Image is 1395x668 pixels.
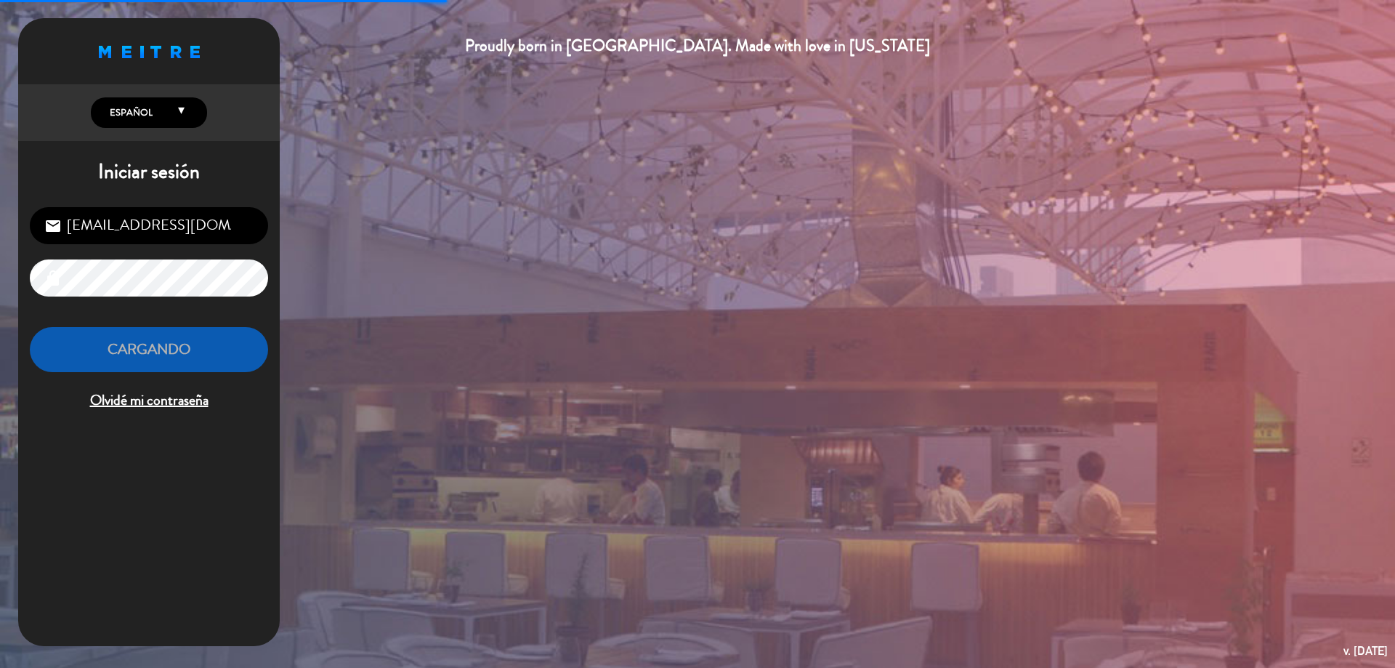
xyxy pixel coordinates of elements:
[30,207,268,244] input: Correo Electrónico
[30,389,268,413] span: Olvidé mi contraseña
[1343,641,1388,661] div: v. [DATE]
[44,270,62,287] i: lock
[30,327,268,373] button: Cargando
[106,105,153,120] span: Español
[44,217,62,235] i: email
[18,160,280,185] h1: Iniciar sesión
